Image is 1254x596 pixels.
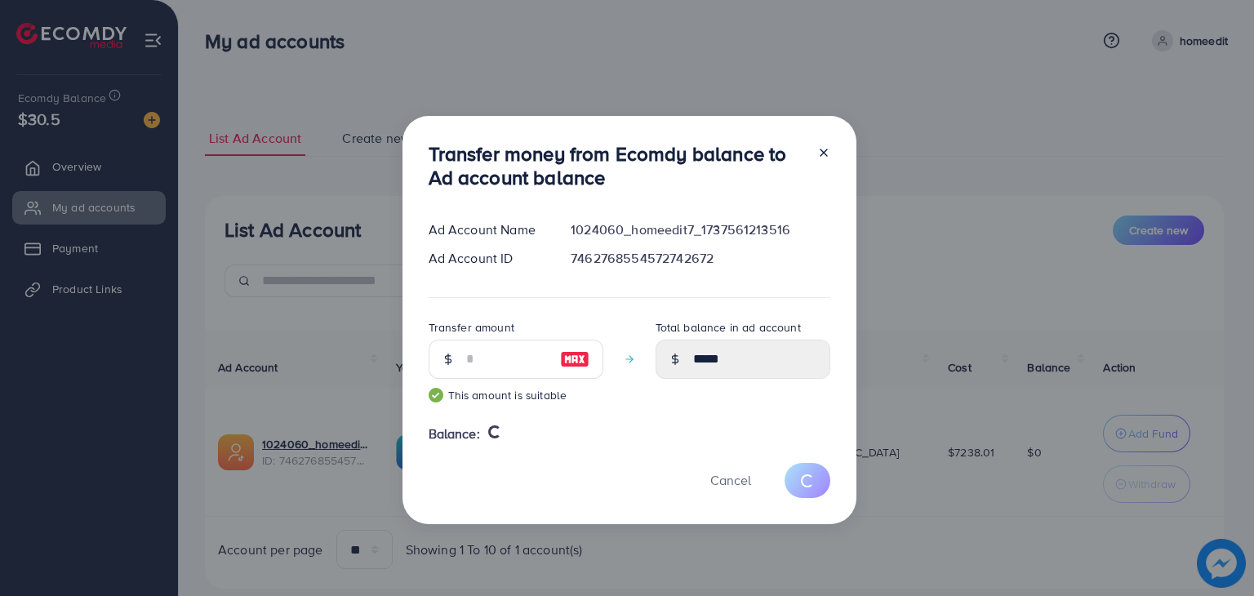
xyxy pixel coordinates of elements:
[558,249,843,268] div: 7462768554572742672
[710,471,751,489] span: Cancel
[560,349,589,369] img: image
[429,319,514,336] label: Transfer amount
[690,463,772,498] button: Cancel
[558,220,843,239] div: 1024060_homeedit7_1737561213516
[416,249,558,268] div: Ad Account ID
[429,387,603,403] small: This amount is suitable
[429,142,804,189] h3: Transfer money from Ecomdy balance to Ad account balance
[416,220,558,239] div: Ad Account Name
[429,388,443,403] img: guide
[429,425,480,443] span: Balance:
[656,319,801,336] label: Total balance in ad account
